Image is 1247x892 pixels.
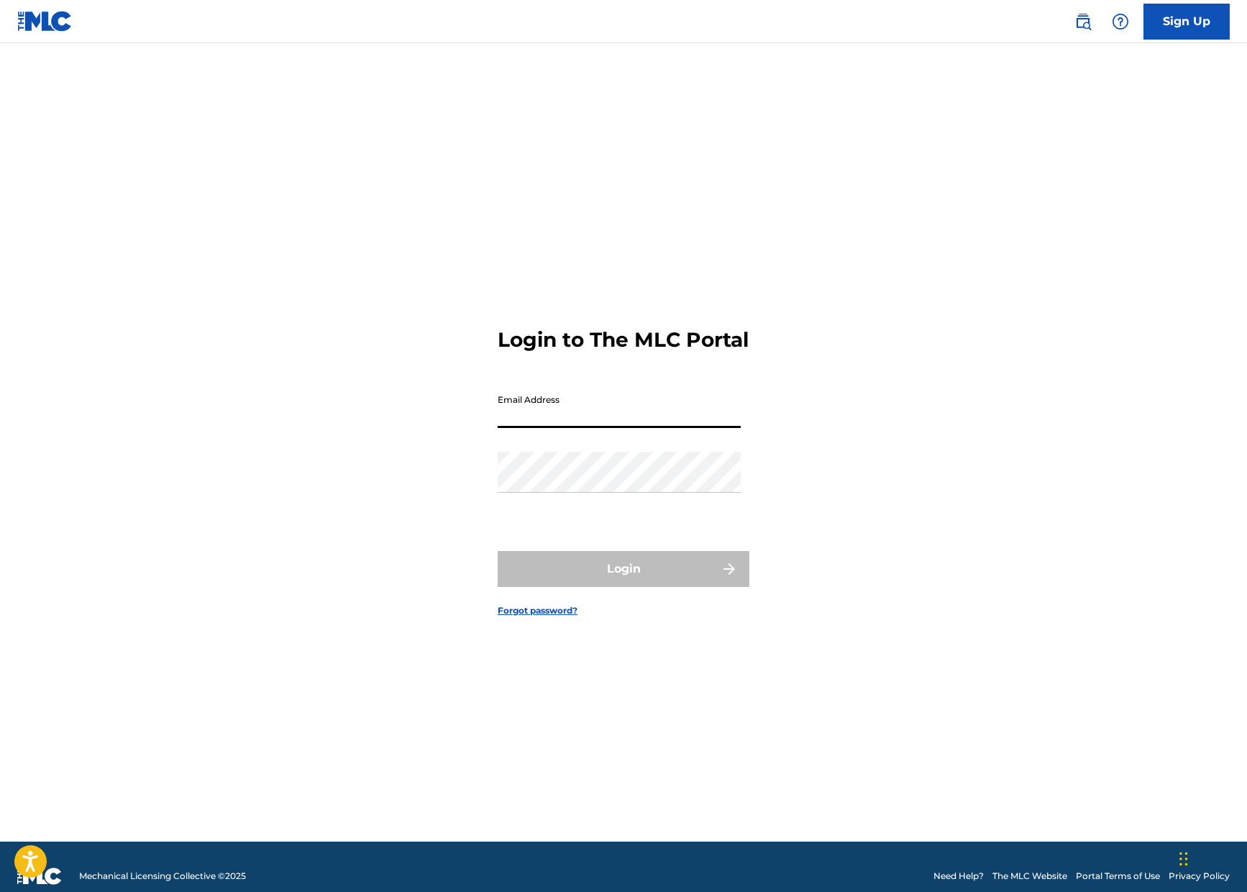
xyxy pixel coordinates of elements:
[933,870,984,883] a: Need Help?
[1069,7,1097,36] a: Public Search
[17,868,62,885] img: logo
[1074,13,1092,30] img: search
[1175,823,1247,892] iframe: Chat Widget
[17,11,73,32] img: MLC Logo
[79,870,246,883] span: Mechanical Licensing Collective © 2025
[1179,837,1188,880] div: Drag
[1169,870,1230,883] a: Privacy Policy
[1143,4,1230,40] a: Sign Up
[498,327,749,352] h3: Login to The MLC Portal
[1076,870,1160,883] a: Portal Terms of Use
[1112,13,1129,30] img: help
[1106,7,1135,36] div: Help
[498,604,577,617] a: Forgot password?
[992,870,1067,883] a: The MLC Website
